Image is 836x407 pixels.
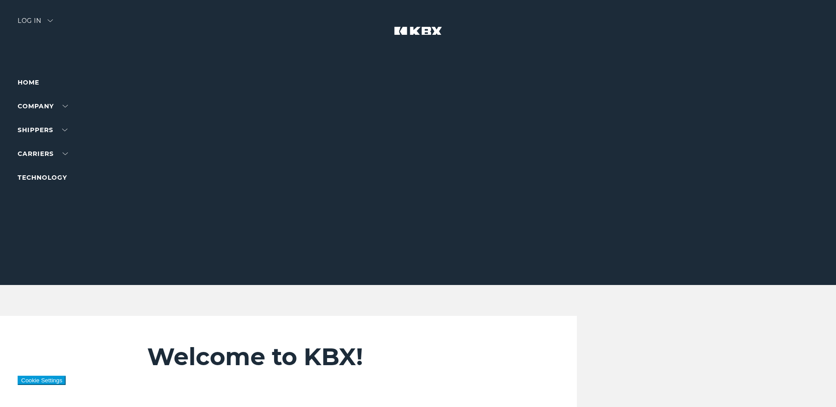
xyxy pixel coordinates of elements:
[18,126,67,134] a: SHIPPERS
[18,18,53,30] div: Log in
[48,19,53,22] img: arrow
[18,150,68,158] a: Carriers
[147,342,524,371] h2: Welcome to KBX!
[18,174,67,181] a: Technology
[18,78,39,86] a: Home
[385,18,451,56] img: kbx logo
[18,102,68,110] a: Company
[18,376,66,385] button: Cookie Settings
